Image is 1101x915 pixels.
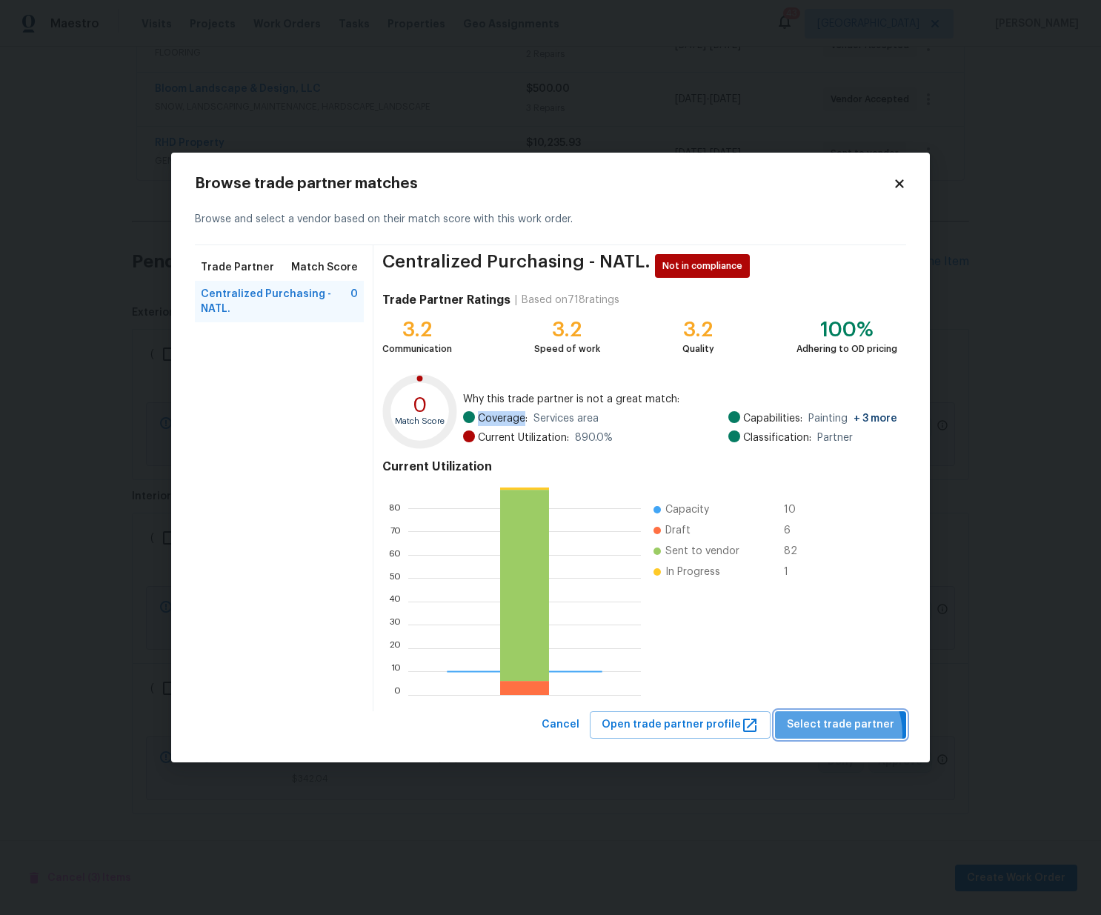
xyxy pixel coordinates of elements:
[784,565,808,579] span: 1
[390,528,401,536] text: 70
[784,502,808,517] span: 10
[388,550,401,559] text: 60
[575,430,613,445] span: 890.0 %
[390,667,401,676] text: 10
[389,644,401,653] text: 20
[382,293,510,307] h4: Trade Partner Ratings
[463,392,897,407] span: Why this trade partner is not a great match:
[590,711,771,739] button: Open trade partner profile
[784,523,808,538] span: 6
[195,176,893,191] h2: Browse trade partner matches
[382,254,651,278] span: Centralized Purchasing - NATL.
[542,716,579,734] span: Cancel
[534,342,600,356] div: Speed of work
[201,287,350,316] span: Centralized Purchasing - NATL.
[665,544,739,559] span: Sent to vendor
[743,430,811,445] span: Classification:
[665,523,691,538] span: Draft
[796,342,897,356] div: Adhering to OD pricing
[743,411,802,426] span: Capabilities:
[291,260,358,275] span: Match Score
[388,597,401,606] text: 40
[682,322,714,337] div: 3.2
[395,418,445,426] text: Match Score
[382,459,897,474] h4: Current Utilization
[682,342,714,356] div: Quality
[665,565,720,579] span: In Progress
[478,411,528,426] span: Coverage:
[796,322,897,337] div: 100%
[201,260,274,275] span: Trade Partner
[536,711,585,739] button: Cancel
[533,411,599,426] span: Services area
[510,293,522,307] div: |
[522,293,619,307] div: Based on 718 ratings
[389,621,401,630] text: 30
[784,544,808,559] span: 82
[413,395,428,416] text: 0
[662,259,748,273] span: Not in compliance
[602,716,759,734] span: Open trade partner profile
[478,430,569,445] span: Current Utilization:
[854,413,897,424] span: + 3 more
[394,691,401,699] text: 0
[775,711,906,739] button: Select trade partner
[787,716,894,734] span: Select trade partner
[195,194,906,245] div: Browse and select a vendor based on their match score with this work order.
[350,287,358,316] span: 0
[665,502,709,517] span: Capacity
[817,430,853,445] span: Partner
[388,504,401,513] text: 80
[382,342,452,356] div: Communication
[389,574,401,583] text: 50
[382,322,452,337] div: 3.2
[534,322,600,337] div: 3.2
[808,411,897,426] span: Painting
